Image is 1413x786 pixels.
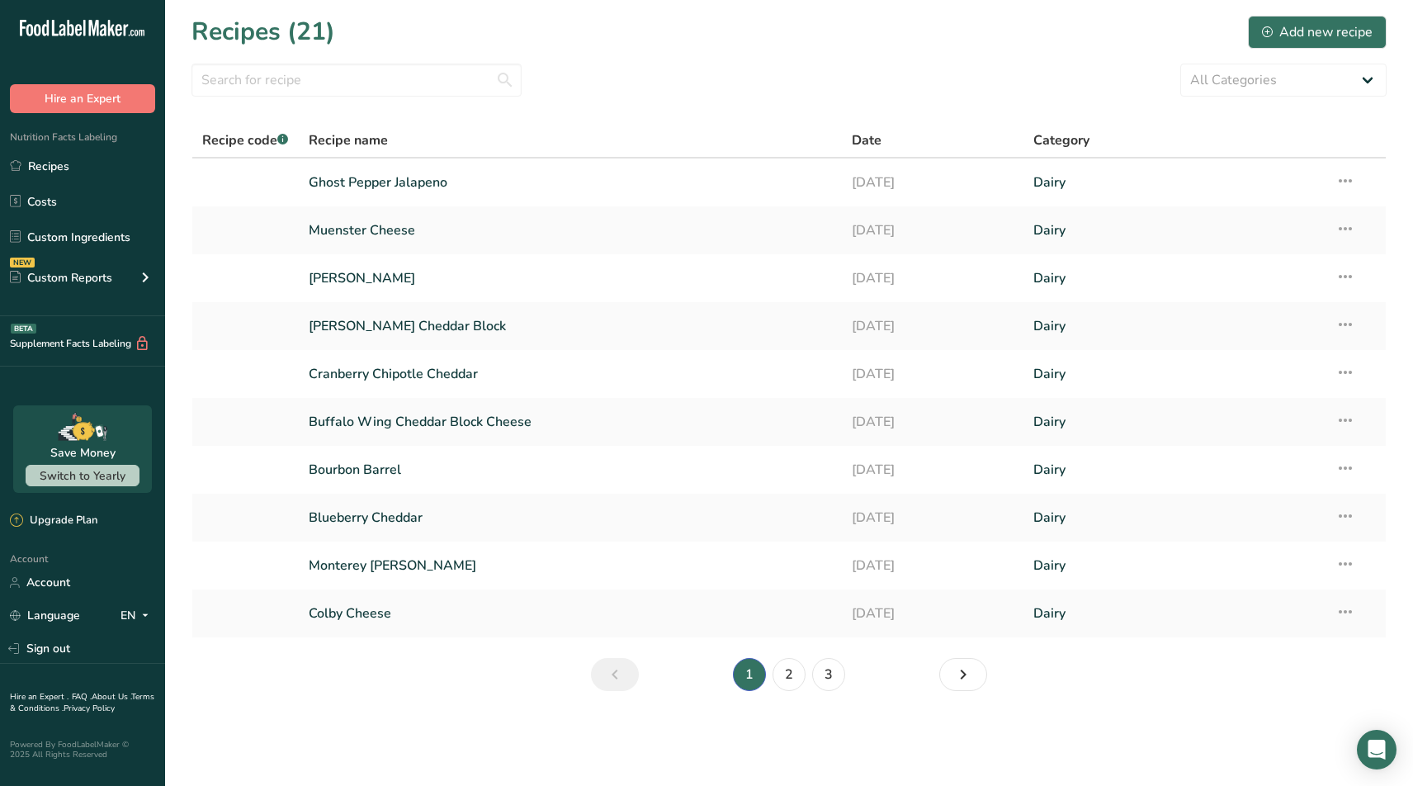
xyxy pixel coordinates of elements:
button: Hire an Expert [10,84,155,113]
a: Dairy [1033,261,1316,296]
a: Page 2. [939,658,987,691]
div: NEW [10,258,35,268]
a: Bourbon Barrel [309,452,833,487]
a: [DATE] [852,452,1014,487]
a: [DATE] [852,596,1014,631]
div: Save Money [50,444,116,462]
a: Terms & Conditions . [10,691,154,714]
a: Blueberry Cheddar [309,500,833,535]
a: Privacy Policy [64,703,115,714]
a: [DATE] [852,309,1014,343]
a: [DATE] [852,548,1014,583]
a: Monterey [PERSON_NAME] [309,548,833,583]
button: Add new recipe [1248,16,1387,49]
a: [PERSON_NAME] Cheddar Block [309,309,833,343]
a: Cranberry Chipotle Cheddar [309,357,833,391]
a: [DATE] [852,165,1014,200]
span: Date [852,130,881,150]
a: Dairy [1033,452,1316,487]
a: [DATE] [852,357,1014,391]
button: Switch to Yearly [26,465,139,486]
a: Page 2. [773,658,806,691]
div: Open Intercom Messenger [1357,730,1396,769]
a: Dairy [1033,405,1316,439]
a: Muenster Cheese [309,213,833,248]
a: Hire an Expert . [10,691,69,703]
span: Recipe code [202,131,288,149]
div: EN [121,606,155,626]
a: [DATE] [852,261,1014,296]
a: Dairy [1033,309,1316,343]
h1: Recipes (21) [191,13,335,50]
a: Page 0. [591,658,639,691]
div: Add new recipe [1262,22,1373,42]
a: [DATE] [852,405,1014,439]
a: Dairy [1033,500,1316,535]
a: [DATE] [852,213,1014,248]
a: Language [10,601,80,630]
a: [DATE] [852,500,1014,535]
a: About Us . [92,691,131,703]
a: Colby Cheese [309,596,833,631]
span: Category [1033,130,1089,150]
a: Dairy [1033,213,1316,248]
a: Dairy [1033,548,1316,583]
span: Recipe name [309,130,388,150]
div: Powered By FoodLabelMaker © 2025 All Rights Reserved [10,740,155,760]
div: BETA [11,324,36,334]
div: Upgrade Plan [10,513,97,529]
a: Dairy [1033,596,1316,631]
a: Dairy [1033,165,1316,200]
a: Dairy [1033,357,1316,391]
a: [PERSON_NAME] [309,261,833,296]
span: Switch to Yearly [40,468,125,484]
div: Custom Reports [10,269,112,286]
a: Buffalo Wing Cheddar Block Cheese [309,405,833,439]
input: Search for recipe [191,64,522,97]
a: FAQ . [72,691,92,703]
a: Page 3. [812,658,845,691]
a: Ghost Pepper Jalapeno [309,165,833,200]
